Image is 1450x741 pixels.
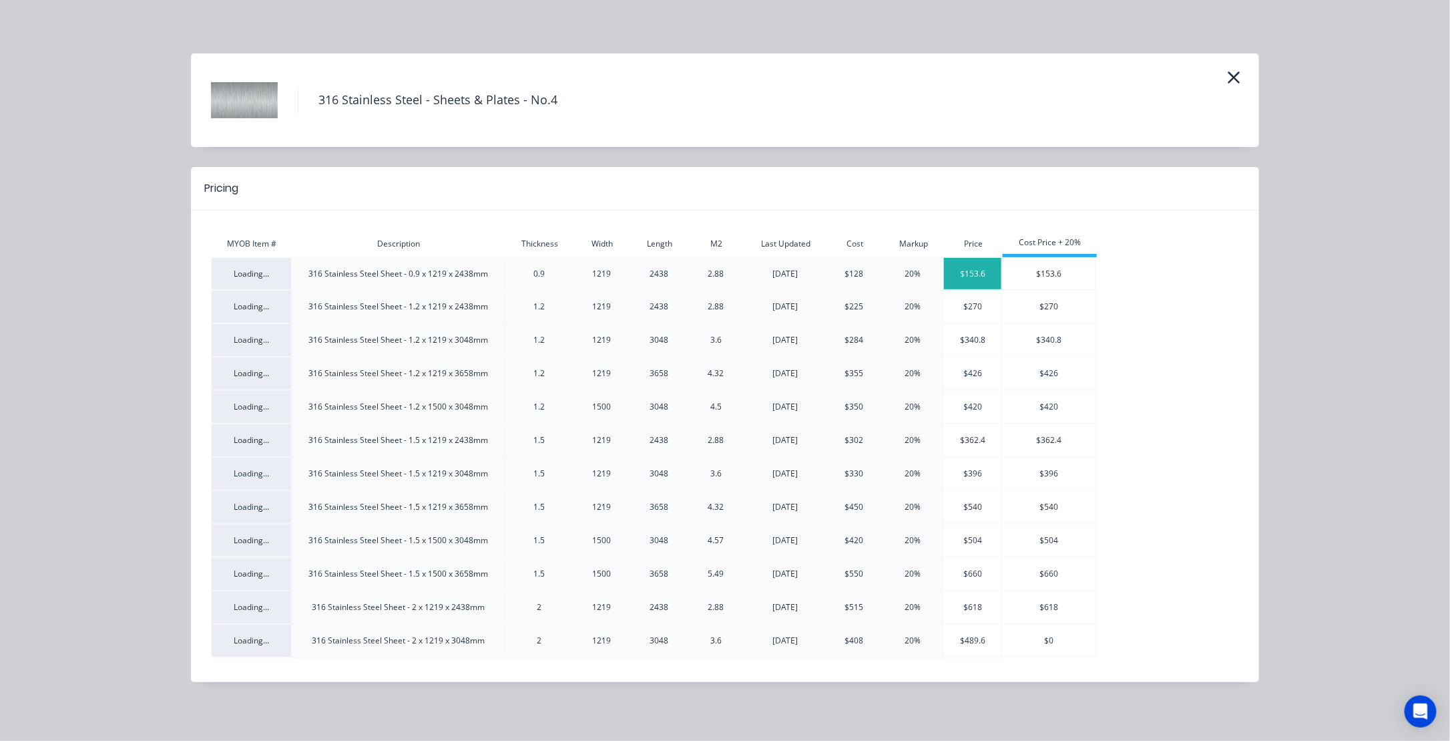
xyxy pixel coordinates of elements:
[1003,568,1096,580] div: $660
[944,268,1001,280] div: $153.6
[292,468,504,480] div: 316 Stainless Steel Sheet - 1.5 x 1219 x 3048mm
[1405,696,1437,728] div: Open Intercom Messenger
[688,367,744,380] div: 4.32
[944,434,1001,446] div: $362.4
[574,535,630,547] div: 1500
[883,434,943,446] div: 20%
[505,568,573,580] div: 1.5
[505,635,573,647] div: 2
[745,367,825,380] div: [DATE]
[292,535,504,547] div: 316 Stainless Steel Sheet - 1.5 x 1500 x 3048mm
[688,401,744,413] div: 4.5
[745,568,825,580] div: [DATE]
[234,501,269,512] span: Loading...
[745,301,825,313] div: [DATE]
[1003,501,1096,513] div: $540
[505,301,573,313] div: 1.2
[944,238,1003,250] div: Price
[298,88,557,113] h4: 316 Stainless Steel - Sheets & Plates - No.4
[883,238,944,250] div: Markup
[1003,268,1096,280] div: $153.6
[292,301,504,313] div: 316 Stainless Steel Sheet - 1.2 x 1219 x 2438mm
[505,601,573,613] div: 2
[1003,301,1096,313] div: $270
[574,568,630,580] div: 1500
[745,334,825,346] div: [DATE]
[944,501,1001,513] div: $540
[1003,237,1097,249] div: Cost Price + 20%
[211,238,292,250] div: MYOB Item #
[574,635,630,647] div: 1219
[292,367,504,380] div: 316 Stainless Steel Sheet - 1.2 x 1219 x 3658mm
[292,501,504,513] div: 316 Stainless Steel Sheet - 1.5 x 1219 x 3658mm
[944,334,1001,346] div: $340.8
[745,535,825,547] div: [DATE]
[234,401,269,412] span: Loading...
[234,601,269,613] span: Loading...
[688,601,744,613] div: 2.88
[505,501,573,513] div: 1.5
[688,501,744,513] div: 4.32
[631,401,687,413] div: 3048
[204,180,238,196] div: Pricing
[1003,468,1096,480] div: $396
[574,367,630,380] div: 1219
[631,501,687,513] div: 3658
[883,601,943,613] div: 20%
[234,535,269,546] span: Loading...
[505,535,573,547] div: 1.5
[631,334,687,346] div: 3048
[574,301,630,313] div: 1219
[826,301,882,313] div: $225
[1003,401,1096,413] div: $420
[688,568,744,580] div: 5.49
[234,301,269,312] span: Loading...
[826,334,882,346] div: $284
[1003,535,1096,547] div: $504
[574,601,630,613] div: 1219
[234,568,269,579] span: Loading...
[574,434,630,446] div: 1219
[505,367,573,380] div: 1.2
[944,301,1001,313] div: $270
[631,468,687,480] div: 3048
[292,434,504,446] div: 316 Stainless Steel Sheet - 1.5 x 1219 x 2438mm
[505,268,573,280] div: 0.9
[688,238,745,250] div: M2
[883,268,943,280] div: 20%
[745,635,825,647] div: [DATE]
[292,635,504,647] div: 316 Stainless Steel Sheet - 2 x 1219 x 3048mm
[883,501,943,513] div: 20%
[826,635,882,647] div: $408
[883,635,943,647] div: 20%
[505,238,574,250] div: Thickness
[631,301,687,313] div: 2438
[574,334,630,346] div: 1219
[944,367,1001,380] div: $426
[505,401,573,413] div: 1.2
[574,238,631,250] div: Width
[826,468,882,480] div: $330
[631,238,688,250] div: Length
[688,334,744,346] div: 3.6
[826,268,882,280] div: $128
[631,434,687,446] div: 2438
[826,501,882,513] div: $450
[234,468,269,479] span: Loading...
[883,535,943,547] div: 20%
[944,568,1001,580] div: $660
[631,535,687,547] div: 3048
[211,67,278,134] img: 316 Stainless Steel - Sheets & Plates - No.4
[292,401,504,413] div: 316 Stainless Steel Sheet - 1.2 x 1500 x 3048mm
[1003,635,1096,647] div: $0
[745,401,825,413] div: [DATE]
[826,434,882,446] div: $302
[234,434,269,446] span: Loading...
[292,568,504,580] div: 316 Stainless Steel Sheet - 1.5 x 1500 x 3658mm
[234,334,269,345] span: Loading...
[688,468,744,480] div: 3.6
[688,635,744,647] div: 3.6
[688,535,744,547] div: 4.57
[631,568,687,580] div: 3658
[883,468,943,480] div: 20%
